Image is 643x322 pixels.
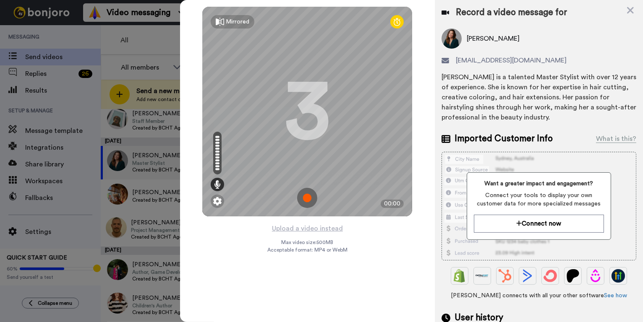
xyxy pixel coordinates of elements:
[521,269,534,283] img: ActiveCampaign
[284,80,330,143] div: 3
[456,55,567,65] span: [EMAIL_ADDRESS][DOMAIN_NAME]
[267,247,348,253] span: Acceptable format: MP4 or WebM
[269,223,345,234] button: Upload a video instead
[476,269,489,283] img: Ontraport
[474,191,604,208] span: Connect your tools to display your own customer data for more specialized messages
[604,293,627,299] a: See how
[566,269,580,283] img: Patreon
[474,179,604,188] span: Want a greater impact and engagement?
[589,269,602,283] img: Drip
[213,197,222,205] img: ic_gear.svg
[453,269,466,283] img: Shopify
[442,72,636,122] div: [PERSON_NAME] is a talented Master Stylist with over 12 years of experience. She is known for her...
[297,188,317,208] img: ic_record_start.svg
[455,132,553,145] span: Imported Customer Info
[381,200,404,208] div: 00:00
[612,269,625,283] img: GoHighLevel
[474,215,604,233] button: Connect now
[544,269,557,283] img: ConvertKit
[498,269,512,283] img: Hubspot
[281,239,333,246] span: Max video size: 500 MB
[596,134,636,144] div: What is this?
[442,291,636,300] span: [PERSON_NAME] connects with all your other software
